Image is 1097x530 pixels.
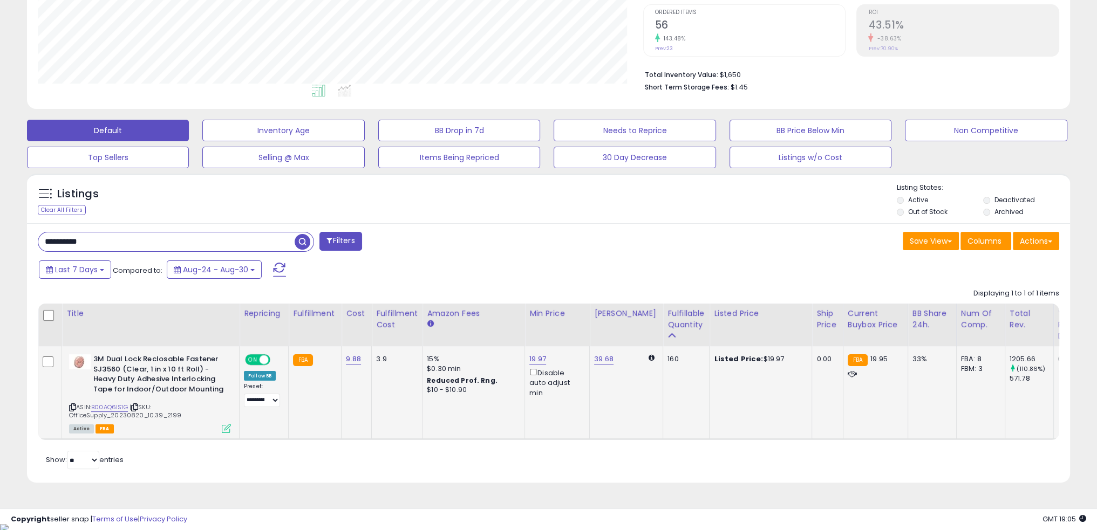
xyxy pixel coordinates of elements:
[868,10,1059,16] span: ROI
[667,354,701,364] div: 160
[848,354,868,366] small: FBA
[873,35,901,43] small: -38.63%
[973,288,1059,299] div: Displaying 1 to 1 of 1 items
[376,308,418,331] div: Fulfillment Cost
[427,386,516,395] div: $10 - $10.90
[69,354,231,432] div: ASIN:
[994,195,1035,204] label: Deactivated
[38,205,86,215] div: Clear All Filters
[967,236,1001,246] span: Columns
[91,403,128,412] a: B00AQ6IS1G
[905,120,1067,141] button: Non Competitive
[427,354,516,364] div: 15%
[46,455,124,465] span: Show: entries
[897,183,1070,193] p: Listing States:
[1043,514,1086,524] span: 2025-09-7 19:05 GMT
[730,120,891,141] button: BB Price Below Min
[1013,232,1059,250] button: Actions
[1058,308,1086,342] div: Total Rev. Diff.
[655,19,846,33] h2: 56
[529,354,546,364] a: 19.97
[183,264,248,275] span: Aug-24 - Aug-30
[645,70,718,79] b: Total Inventory Value:
[244,308,284,319] div: Repricing
[66,308,235,319] div: Title
[961,308,1000,331] div: Num of Comp.
[655,10,846,16] span: Ordered Items
[378,120,540,141] button: BB Drop in 7d
[113,265,162,276] span: Compared to:
[269,355,286,364] span: OFF
[730,147,891,168] button: Listings w/o Cost
[11,514,187,525] div: seller snap | |
[529,308,585,319] div: Min Price
[714,308,807,319] div: Listed Price
[816,354,834,364] div: 0.00
[202,120,364,141] button: Inventory Age
[11,514,50,524] strong: Copyright
[960,232,1011,250] button: Columns
[554,147,716,168] button: 30 Day Decrease
[660,35,686,43] small: 143.48%
[376,354,414,364] div: 3.9
[293,354,313,366] small: FBA
[714,354,803,364] div: $19.97
[655,45,673,52] small: Prev: 23
[140,514,187,524] a: Privacy Policy
[912,308,952,331] div: BB Share 24h.
[93,354,224,397] b: 3M Dual Lock Reclosable Fastener SJ3560 (Clear, 1 in x 10 ft Roll) - Heavy Duty Adhesive Interloc...
[96,424,114,433] span: FBA
[244,371,276,381] div: Follow BB
[57,187,99,202] h5: Listings
[645,82,729,92] b: Short Term Storage Fees:
[1058,354,1082,364] div: 633.88
[69,424,94,433] span: All listings currently available for purchase on Amazon
[92,514,138,524] a: Terms of Use
[594,308,658,319] div: [PERSON_NAME]
[870,354,888,364] span: 19.95
[1010,374,1053,383] div: 571.78
[167,260,262,279] button: Aug-24 - Aug-30
[645,67,1051,80] li: $1,650
[202,147,364,168] button: Selling @ Max
[594,354,614,364] a: 39.68
[1017,364,1045,373] small: (110.86%)
[908,207,948,216] label: Out of Stock
[1010,308,1049,331] div: Total Rev.
[961,364,997,374] div: FBM: 3
[69,403,181,419] span: | SKU: OfficeSupply_20230820_10.39_2199
[346,354,361,364] a: 9.88
[868,19,1059,33] h2: 43.51%
[427,319,433,329] small: Amazon Fees.
[961,354,997,364] div: FBA: 8
[816,308,838,331] div: Ship Price
[667,308,705,331] div: Fulfillable Quantity
[346,308,367,319] div: Cost
[378,147,540,168] button: Items Being Repriced
[427,376,498,385] b: Reduced Prof. Rng.
[246,355,260,364] span: ON
[427,364,516,374] div: $0.30 min
[554,120,716,141] button: Needs to Reprice
[293,308,337,319] div: Fulfillment
[55,264,98,275] span: Last 7 Days
[903,232,959,250] button: Save View
[731,82,748,92] span: $1.45
[868,45,897,52] small: Prev: 70.90%
[244,383,280,407] div: Preset:
[908,195,928,204] label: Active
[69,354,91,369] img: 319Lhk3GISL._SL40_.jpg
[529,367,581,398] div: Disable auto adjust min
[912,354,948,364] div: 33%
[319,232,362,251] button: Filters
[27,120,189,141] button: Default
[427,308,520,319] div: Amazon Fees
[39,260,111,279] button: Last 7 Days
[714,354,763,364] b: Listed Price:
[27,147,189,168] button: Top Sellers
[848,308,903,331] div: Current Buybox Price
[994,207,1024,216] label: Archived
[1010,354,1053,364] div: 1205.66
